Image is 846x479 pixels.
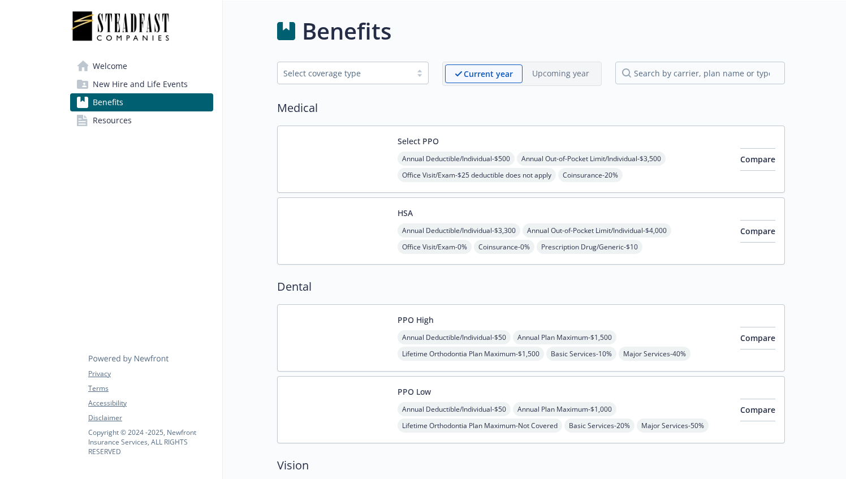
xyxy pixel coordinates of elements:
[283,67,405,79] div: Select coverage type
[523,64,599,83] span: Upcoming year
[398,402,511,416] span: Annual Deductible/Individual - $50
[564,418,634,433] span: Basic Services - 20%
[70,93,213,111] a: Benefits
[637,418,709,433] span: Major Services - 50%
[88,383,213,394] a: Terms
[740,333,775,343] span: Compare
[287,135,389,183] img: United Healthcare Insurance Company carrier logo
[740,327,775,349] button: Compare
[398,135,439,147] button: Select PPO
[287,386,389,434] img: Anthem Blue Cross carrier logo
[93,75,188,93] span: New Hire and Life Events
[615,62,785,84] input: search by carrier, plan name or type
[546,347,616,361] span: Basic Services - 10%
[88,398,213,408] a: Accessibility
[277,457,785,474] h2: Vision
[740,154,775,165] span: Compare
[740,226,775,236] span: Compare
[88,413,213,423] a: Disclaimer
[398,207,413,219] button: HSA
[464,68,513,80] p: Current year
[398,418,562,433] span: Lifetime Orthodontia Plan Maximum - Not Covered
[88,369,213,379] a: Privacy
[513,402,616,416] span: Annual Plan Maximum - $1,000
[88,428,213,456] p: Copyright © 2024 - 2025 , Newfront Insurance Services, ALL RIGHTS RESERVED
[287,314,389,362] img: Anthem Blue Cross carrier logo
[398,347,544,361] span: Lifetime Orthodontia Plan Maximum - $1,500
[70,57,213,75] a: Welcome
[398,223,520,238] span: Annual Deductible/Individual - $3,300
[537,240,642,254] span: Prescription Drug/Generic - $10
[398,168,556,182] span: Office Visit/Exam - $25 deductible does not apply
[523,223,671,238] span: Annual Out-of-Pocket Limit/Individual - $4,000
[93,111,132,130] span: Resources
[277,100,785,116] h2: Medical
[517,152,666,166] span: Annual Out-of-Pocket Limit/Individual - $3,500
[398,240,472,254] span: Office Visit/Exam - 0%
[398,330,511,344] span: Annual Deductible/Individual - $50
[302,14,391,48] h1: Benefits
[277,278,785,295] h2: Dental
[93,93,123,111] span: Benefits
[558,168,623,182] span: Coinsurance - 20%
[287,207,389,255] img: United Healthcare Insurance Company carrier logo
[398,314,434,326] button: PPO High
[70,75,213,93] a: New Hire and Life Events
[619,347,690,361] span: Major Services - 40%
[70,111,213,130] a: Resources
[740,399,775,421] button: Compare
[398,152,515,166] span: Annual Deductible/Individual - $500
[740,220,775,243] button: Compare
[532,67,589,79] p: Upcoming year
[93,57,127,75] span: Welcome
[740,148,775,171] button: Compare
[474,240,534,254] span: Coinsurance - 0%
[398,386,431,398] button: PPO Low
[513,330,616,344] span: Annual Plan Maximum - $1,500
[740,404,775,415] span: Compare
